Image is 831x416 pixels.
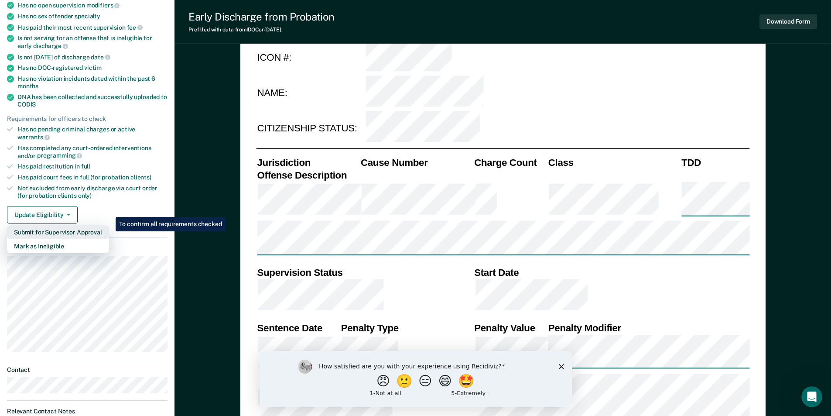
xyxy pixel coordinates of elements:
span: months [17,83,38,89]
div: Has no violation incidents dated within the past 6 [17,75,168,90]
th: Penalty Type [340,321,473,334]
span: only) [78,192,92,199]
th: Start Date [473,266,749,278]
div: Has no sex offender [17,13,168,20]
th: Supervision Status [256,266,473,278]
button: Mark as Ineligible [7,239,109,253]
th: Jurisdiction [256,156,360,168]
span: date [91,54,110,61]
span: full [81,163,90,170]
span: discharge [33,42,68,49]
span: fee [127,24,143,31]
span: CODIS [17,101,36,108]
span: programming [37,152,82,159]
div: Has paid court fees in full (for probation [17,174,168,181]
dt: Contact [7,366,168,374]
th: Penalty Value [473,321,547,334]
td: CITIZENSHIP STATUS: [256,111,365,147]
iframe: Intercom live chat [801,386,822,407]
button: Update Eligibility [7,206,78,223]
th: Sentence Date [256,321,340,334]
span: victim [84,64,102,71]
th: Penalty Modifier [547,321,749,334]
th: Charge Count [473,156,547,168]
span: specialty [75,13,100,20]
td: ICON #: [256,39,365,75]
th: Offense Description [256,168,360,181]
iframe: Survey by Kim from Recidiviz [260,351,572,407]
div: Prefilled with data from IDOC on [DATE] . [188,27,335,33]
div: Early Discharge from Probation [188,10,335,23]
button: Download Form [759,14,817,29]
th: Cause Number [359,156,473,168]
div: Has completed any court-ordered interventions and/or [17,144,168,159]
span: warrants [17,134,50,141]
div: Has no DOC-registered [17,64,168,72]
th: TDD [681,156,749,168]
span: clients) [130,174,151,181]
div: Has no pending criminal charges or active [17,126,168,141]
div: Has paid their most recent supervision [17,24,168,31]
span: modifiers [86,2,120,9]
dt: Relevant Contact Notes [7,408,168,415]
div: DNA has been collected and successfully uploaded to [17,93,168,108]
div: Has no open supervision [17,1,168,9]
button: Submit for Supervisor Approval [7,225,109,239]
div: Is not serving for an offense that is ineligible for early [17,34,168,49]
div: Has paid restitution in [17,163,168,170]
div: Requirements for officers to check [7,115,168,123]
div: Not excluded from early discharge via court order (for probation clients [17,185,168,199]
td: NAME: [256,75,365,111]
th: Class [547,156,680,168]
div: Is not [DATE] of discharge [17,53,168,61]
